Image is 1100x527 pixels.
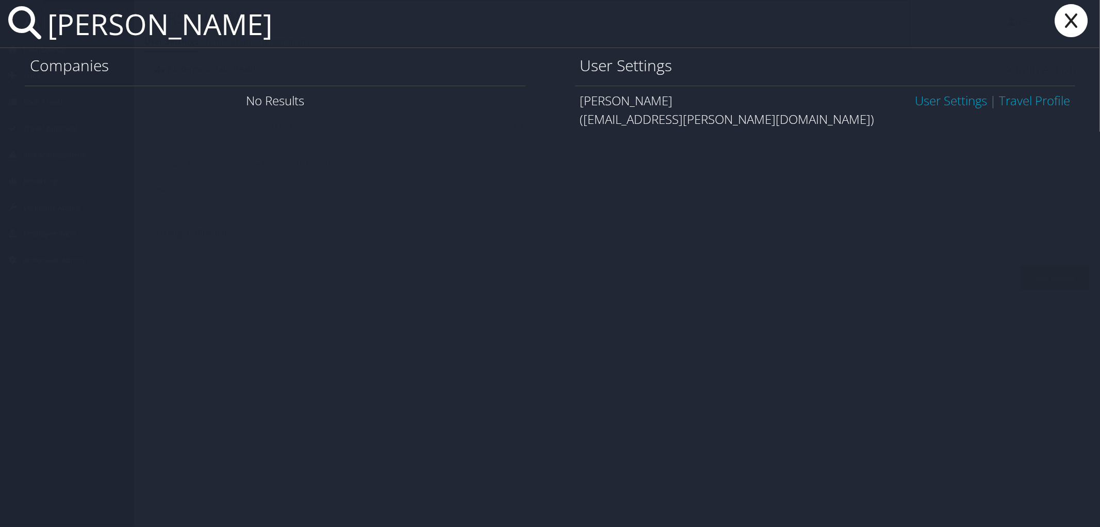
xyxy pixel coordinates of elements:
span: [PERSON_NAME] [580,92,673,109]
h1: Companies [30,55,520,76]
div: No Results [25,86,526,115]
a: User Settings [915,92,987,109]
span: | [987,92,999,109]
div: ([EMAIL_ADDRESS][PERSON_NAME][DOMAIN_NAME]) [580,110,1071,129]
a: View OBT Profile [999,92,1070,109]
h1: User Settings [580,55,1071,76]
